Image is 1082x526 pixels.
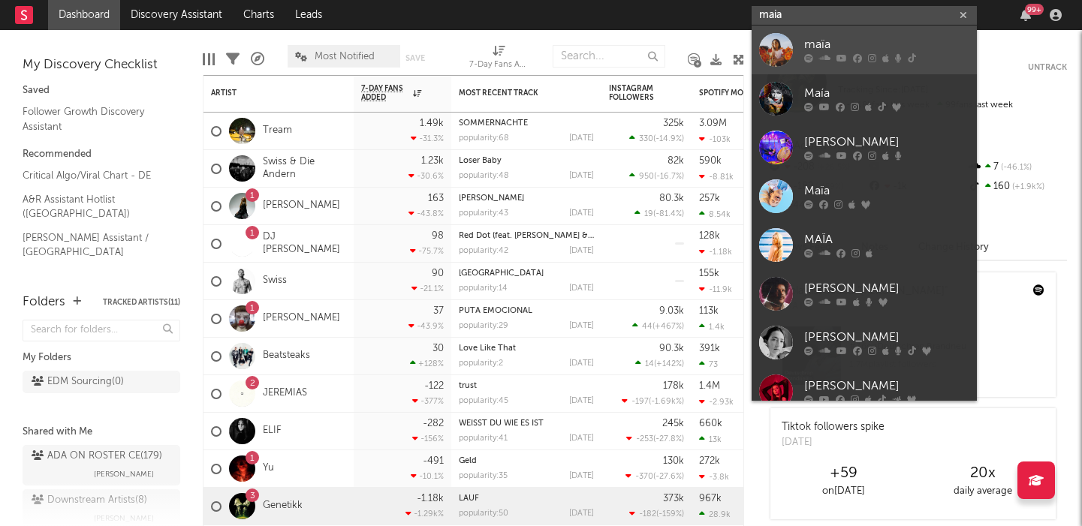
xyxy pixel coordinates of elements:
[659,194,684,203] div: 80.3k
[459,307,594,315] div: PUTA EMOCIONAL
[699,344,720,353] div: 391k
[752,6,977,25] input: Search for artists
[656,173,682,181] span: -16.7 %
[459,119,528,128] a: SOMMERNÄCHTE
[428,194,444,203] div: 163
[459,172,509,180] div: popularity: 48
[656,435,682,443] span: -27.8 %
[23,56,180,74] div: My Discovery Checklist
[668,156,684,166] div: 82k
[23,293,65,311] div: Folders
[699,156,722,166] div: 590k
[432,344,444,353] div: 30
[569,359,594,368] div: [DATE]
[1028,60,1067,75] button: Untrack
[699,456,720,466] div: 272k
[410,359,444,368] div: +128 %
[263,156,346,182] a: Swiss & Die Andern
[459,382,594,390] div: trust
[662,419,684,428] div: 245k
[263,425,282,437] a: ELIF
[459,344,516,353] a: Love Like That
[459,119,594,128] div: SOMMERNÄCHTE
[411,284,444,293] div: -21.1 %
[752,123,977,172] a: [PERSON_NAME]
[94,465,154,483] span: [PERSON_NAME]
[699,194,720,203] div: 257k
[569,134,594,143] div: [DATE]
[699,209,731,219] div: 8.54k
[699,381,720,391] div: 1.4M
[32,373,124,391] div: EDM Sourcing ( 0 )
[412,434,444,443] div: -156 %
[639,135,653,143] span: 330
[639,510,656,518] span: -182
[263,125,292,137] a: Tream
[459,419,594,428] div: WEISST DU WIE ES IST
[23,423,180,441] div: Shared with Me
[804,329,969,347] div: [PERSON_NAME]
[645,360,654,368] span: 14
[629,509,684,518] div: ( )
[417,494,444,503] div: -1.18k
[23,320,180,341] input: Search for folders...
[459,494,479,503] a: LAUF
[699,89,812,98] div: Spotify Monthly Listeners
[804,36,969,54] div: maïa
[782,419,885,435] div: Tiktok followers spike
[626,434,684,443] div: ( )
[634,209,684,218] div: ( )
[699,322,725,332] div: 1.4k
[569,322,594,330] div: [DATE]
[459,157,594,165] div: Loser Baby
[459,359,503,368] div: popularity: 2
[622,396,684,406] div: ( )
[459,209,508,218] div: popularity: 43
[782,435,885,450] div: [DATE]
[655,323,682,331] span: +467 %
[659,344,684,353] div: 90.3k
[103,299,180,306] button: Tracked Artists(11)
[459,434,508,443] div: popularity: 41
[459,457,477,465] a: Geld
[411,134,444,143] div: -31.3 %
[459,269,544,278] a: [GEOGRAPHIC_DATA]
[459,134,509,143] div: popularity: 68
[408,171,444,181] div: -30.6 %
[421,156,444,166] div: 1.23k
[405,509,444,518] div: -1.29k %
[967,158,1067,177] div: 7
[32,491,147,509] div: Downstream Artists ( 8 )
[804,280,969,298] div: [PERSON_NAME]
[636,435,653,443] span: -253
[263,500,303,512] a: Genetikk
[315,52,375,62] span: Most Notified
[1020,9,1031,21] button: 99+
[459,232,594,240] div: Red Dot (feat. Shindy & AJ Tracey)
[459,457,594,465] div: Geld
[361,84,409,102] span: 7-Day Fans Added
[459,194,594,203] div: Sommer
[263,387,307,400] a: JEREMIAS
[23,230,165,260] a: [PERSON_NAME] Assistant / [GEOGRAPHIC_DATA]
[459,307,532,315] a: PUTA EMOCIONAL
[263,350,310,362] a: Beatsteaks
[635,359,684,368] div: ( )
[459,494,594,503] div: LAUF
[459,89,571,98] div: Most Recent Track
[423,456,444,466] div: -491
[699,231,720,241] div: 128k
[699,494,722,503] div: 967k
[752,221,977,269] a: MAÏA
[999,164,1032,172] span: -46.1 %
[699,397,734,407] div: -2.93k
[459,509,508,518] div: popularity: 50
[211,89,324,98] div: Artist
[804,182,969,200] div: Maïa
[699,472,729,482] div: -3.8k
[459,269,594,278] div: Berlin am Meer
[263,462,274,475] a: Yu
[752,172,977,221] a: Maïa
[459,472,508,480] div: popularity: 35
[629,171,684,181] div: ( )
